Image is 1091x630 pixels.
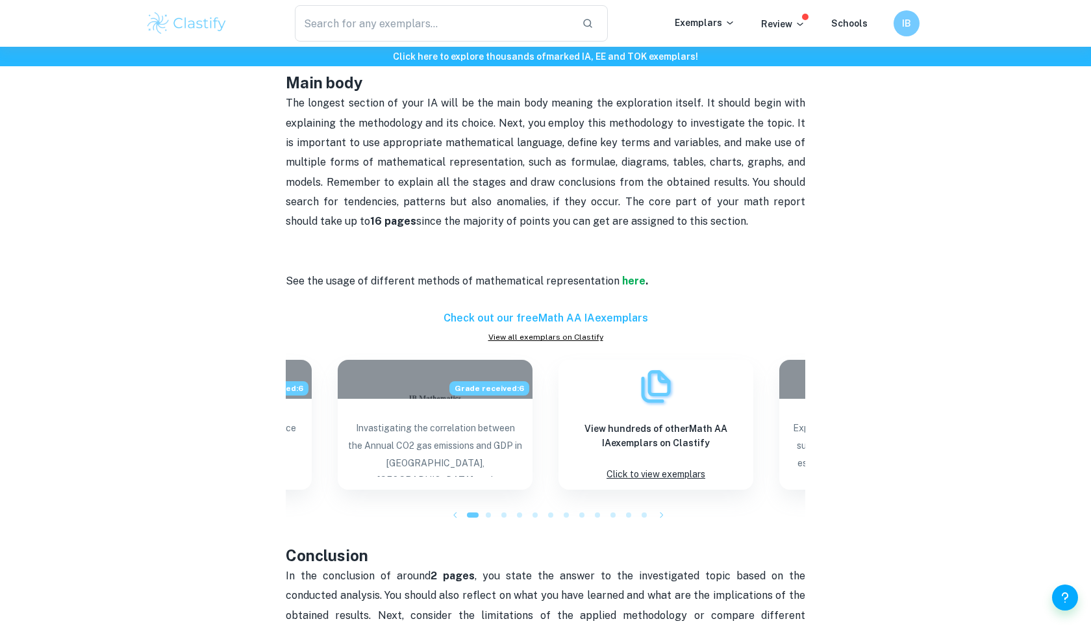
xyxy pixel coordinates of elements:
a: ExemplarsView hundreds of otherMath AA IAexemplars on ClastifyClick to view exemplars [558,360,753,490]
strong: 16 pages [370,215,416,227]
p: Invastigating the correlation between the Annual CO2 gas emissions and GDP in [GEOGRAPHIC_DATA], ... [348,420,522,477]
a: View all exemplars on Clastify [286,331,805,343]
p: Exemplars [675,16,735,30]
img: Exemplars [636,367,675,406]
strong: . [646,275,648,287]
a: Blog exemplar: Invastigating the correlation between thGrade received:6Invastigating the correlat... [338,360,533,490]
p: Exploring the method of calculating the surface area of solid of revolution and estimating the la... [790,420,964,477]
h6: Click here to explore thousands of marked IA, EE and TOK exemplars ! [3,49,1088,64]
h6: Check out our free Math AA IA exemplars [286,310,805,326]
a: Schools [831,18,868,29]
span: Grade received: 6 [449,381,529,396]
input: Search for any exemplars... [295,5,571,42]
img: Clastify logo [145,10,228,36]
button: Help and Feedback [1052,585,1078,611]
a: here [622,275,646,287]
span: See the usage of different methods of mathematical representation [286,275,622,287]
span: The longest section of your IA will be the main body meaning the exploration itself. It should be... [286,97,808,227]
strong: 2 pages [431,570,475,582]
strong: Conclusion [286,546,368,564]
p: Review [761,17,805,31]
a: Blog exemplar: Exploring the method of calculating the Exploring the method of calculating the su... [779,360,974,490]
strong: Main body [286,73,363,92]
h6: View hundreds of other Math AA IA exemplars on Clastify [569,422,743,450]
button: IB [894,10,920,36]
h6: IB [899,16,914,31]
p: Click to view exemplars [607,466,705,483]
